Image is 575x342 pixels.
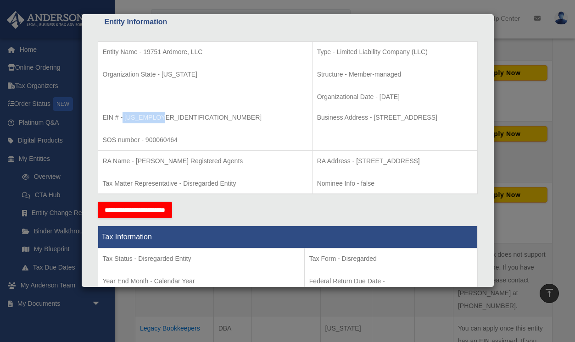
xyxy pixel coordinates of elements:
p: Tax Matter Representative - Disregarded Entity [103,178,307,189]
p: EIN # - [US_EMPLOYER_IDENTIFICATION_NUMBER] [103,112,307,123]
p: Structure - Member-managed [317,69,473,80]
p: RA Address - [STREET_ADDRESS] [317,155,473,167]
p: Organization State - [US_STATE] [103,69,307,80]
p: Tax Status - Disregarded Entity [103,253,300,265]
p: Organizational Date - [DATE] [317,91,473,103]
p: Entity Name - 19751 Ardmore, LLC [103,46,307,58]
th: Tax Information [98,226,477,248]
p: Federal Return Due Date - [309,276,473,287]
p: Year End Month - Calendar Year [103,276,300,287]
p: SOS number - 900060464 [103,134,307,146]
p: RA Name - [PERSON_NAME] Registered Agents [103,155,307,167]
p: Type - Limited Liability Company (LLC) [317,46,473,58]
p: Nominee Info - false [317,178,473,189]
p: Tax Form - Disregarded [309,253,473,265]
td: Tax Period Type - Calendar Year [98,248,304,316]
p: Business Address - [STREET_ADDRESS] [317,112,473,123]
div: Entity Information [105,16,471,28]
